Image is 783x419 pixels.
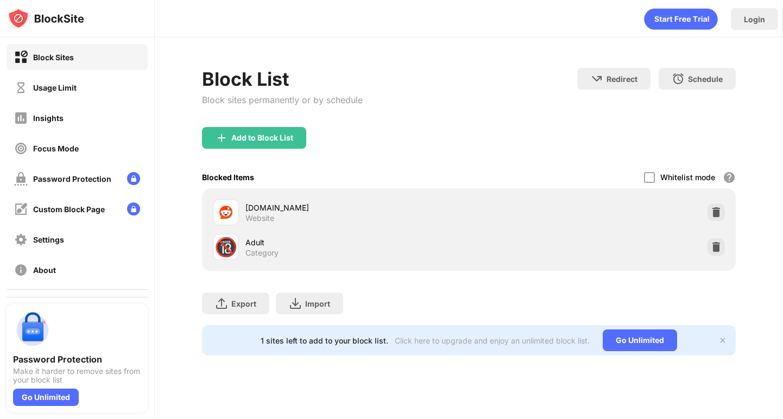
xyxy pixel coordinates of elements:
[14,50,28,64] img: block-on.svg
[245,248,279,258] div: Category
[202,68,363,90] div: Block List
[245,202,469,213] div: [DOMAIN_NAME]
[14,233,28,246] img: settings-off.svg
[14,142,28,155] img: focus-off.svg
[231,134,293,142] div: Add to Block List
[603,329,677,351] div: Go Unlimited
[718,336,727,345] img: x-button.svg
[13,354,141,365] div: Password Protection
[33,235,64,244] div: Settings
[14,111,28,125] img: insights-off.svg
[14,81,28,94] img: time-usage-off.svg
[33,144,79,153] div: Focus Mode
[644,8,718,30] div: animation
[245,213,274,223] div: Website
[395,336,590,345] div: Click here to upgrade and enjoy an unlimited block list.
[202,173,254,182] div: Blocked Items
[245,237,469,248] div: Adult
[231,299,256,308] div: Export
[33,265,56,275] div: About
[202,94,363,105] div: Block sites permanently or by schedule
[261,336,388,345] div: 1 sites left to add to your block list.
[33,113,64,123] div: Insights
[127,202,140,215] img: lock-menu.svg
[127,172,140,185] img: lock-menu.svg
[33,53,74,62] div: Block Sites
[14,202,28,216] img: customize-block-page-off.svg
[219,206,232,219] img: favicons
[33,83,77,92] div: Usage Limit
[305,299,330,308] div: Import
[8,8,84,29] img: logo-blocksite.svg
[214,236,237,258] div: 🔞
[33,205,105,214] div: Custom Block Page
[14,263,28,277] img: about-off.svg
[14,172,28,186] img: password-protection-off.svg
[13,310,52,350] img: push-password-protection.svg
[33,174,111,183] div: Password Protection
[13,367,141,384] div: Make it harder to remove sites from your block list
[13,389,79,406] div: Go Unlimited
